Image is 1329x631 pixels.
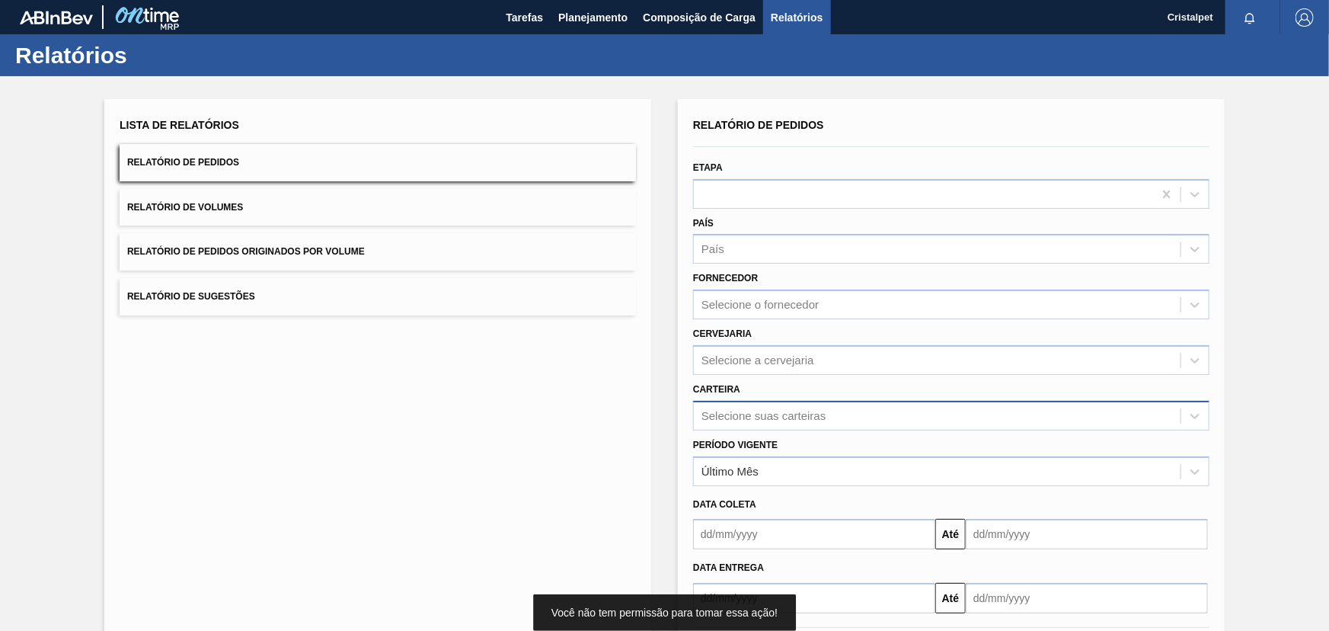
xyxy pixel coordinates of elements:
input: dd/mm/yyyy [966,583,1208,613]
img: TNhmsLtSVTkK8tSr43FrP2fwEKptu5GPRR3wAAAABJRU5ErkJggg== [20,11,93,24]
span: Relatório de Pedidos [127,157,239,168]
button: Até [935,583,966,613]
button: Relatório de Sugestões [120,278,636,315]
label: Etapa [693,162,723,173]
div: País [701,243,724,256]
div: Selecione o fornecedor [701,299,819,312]
label: Cervejaria [693,328,752,339]
span: Tarefas [506,8,543,27]
button: Até [935,519,966,549]
button: Relatório de Pedidos Originados por Volume [120,233,636,271]
button: Relatório de Pedidos [120,144,636,181]
label: Fornecedor [693,273,758,283]
div: Selecione a cervejaria [701,354,814,367]
h1: Relatórios [15,46,286,64]
span: Relatório de Sugestões [127,291,255,302]
span: Relatório de Pedidos Originados por Volume [127,246,365,257]
img: Logout [1295,8,1314,27]
button: Notificações [1225,7,1274,28]
label: País [693,218,714,229]
div: Último Mês [701,465,759,478]
input: dd/mm/yyyy [693,519,935,549]
input: dd/mm/yyyy [693,583,935,613]
div: Selecione suas carteiras [701,409,826,422]
input: dd/mm/yyyy [966,519,1208,549]
span: Composição de Carga [643,8,756,27]
span: Relatório de Pedidos [693,119,824,131]
span: Relatórios [771,8,823,27]
span: Data coleta [693,499,756,510]
button: Relatório de Volumes [120,189,636,226]
span: Você não tem permissão para tomar essa ação! [551,607,778,619]
label: Período Vigente [693,440,778,450]
span: Lista de Relatórios [120,119,239,131]
span: Relatório de Volumes [127,202,243,213]
label: Carteira [693,384,740,395]
span: Planejamento [558,8,628,27]
span: Data Entrega [693,562,764,573]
